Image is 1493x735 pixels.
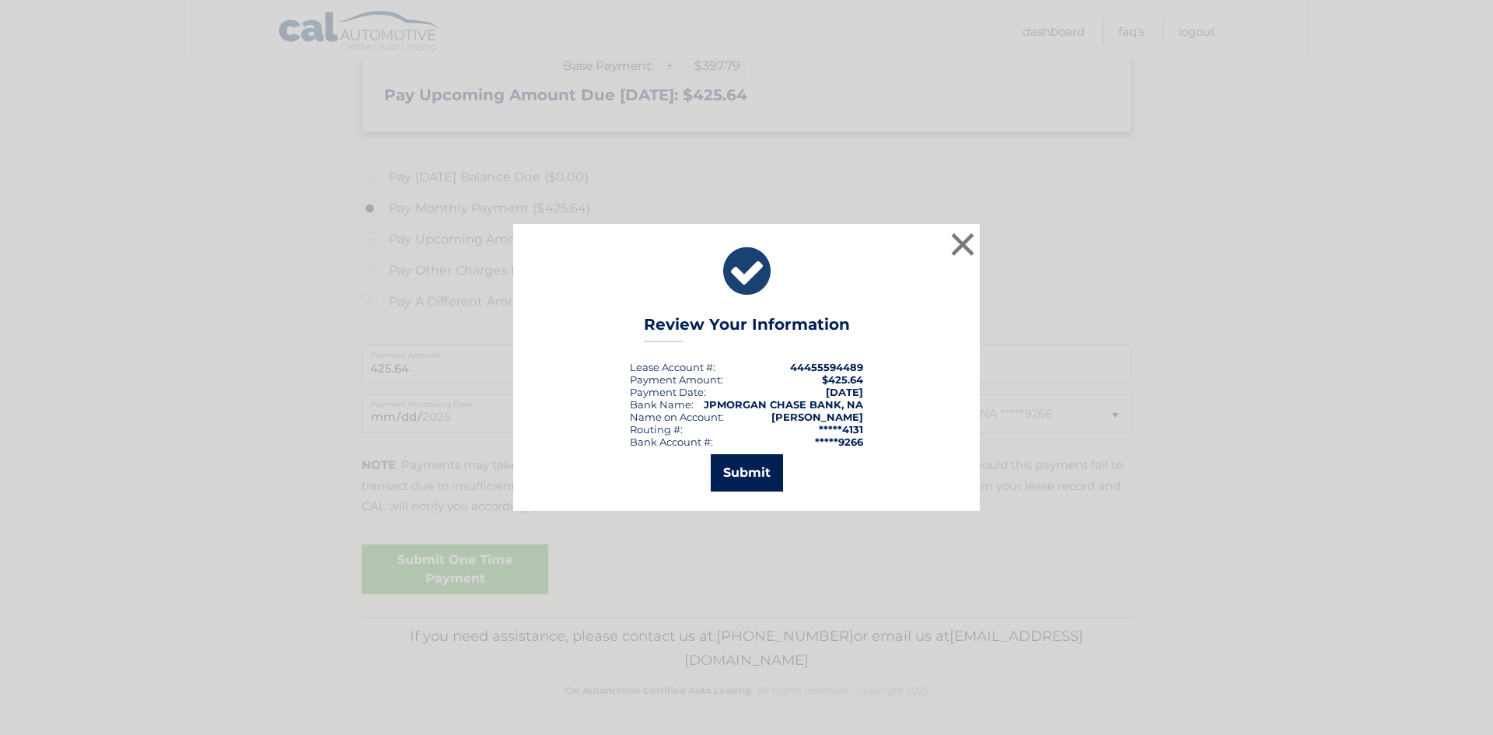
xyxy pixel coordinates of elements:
div: Lease Account #: [630,361,715,373]
span: [DATE] [826,386,863,398]
span: Payment Date [630,386,704,398]
strong: [PERSON_NAME] [771,411,863,423]
span: $425.64 [822,373,863,386]
button: × [947,229,978,260]
div: : [630,386,706,398]
div: Routing #: [630,423,683,436]
button: Submit [711,454,783,492]
strong: JPMORGAN CHASE BANK, NA [704,398,863,411]
div: Bank Account #: [630,436,713,448]
div: Bank Name: [630,398,694,411]
div: Payment Amount: [630,373,723,386]
div: Name on Account: [630,411,724,423]
h3: Review Your Information [644,315,850,342]
strong: 44455594489 [790,361,863,373]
